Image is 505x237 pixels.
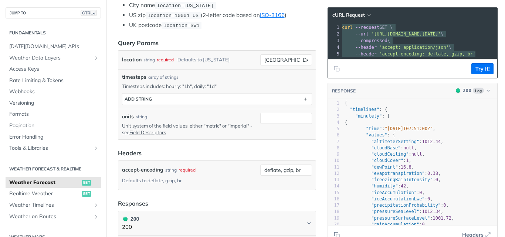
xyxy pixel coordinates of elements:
[328,151,339,158] div: 9
[355,45,377,50] span: --header
[9,213,91,220] span: Weather on Routes
[422,139,441,144] span: 1012.44
[345,139,443,144] span: : ,
[118,199,148,208] div: Responses
[6,200,101,211] a: Weather TimelinesShow subpages for Weather Timelines
[366,132,387,138] span: "values"
[123,217,128,221] span: 200
[342,25,393,30] span: GET \
[122,122,257,136] p: Unit system of the field values, either "metric" or "imperial" - see
[129,129,166,135] a: Field Descriptors
[332,12,365,18] span: cURL Request
[371,183,398,189] span: "humidity"
[9,111,99,118] span: Formats
[342,31,444,37] span: \
[328,106,339,113] div: 2
[6,86,101,97] a: Webhooks
[355,114,382,119] span: "minutely"
[179,165,196,175] div: required
[345,196,433,202] span: : ,
[328,209,339,215] div: 18
[345,171,441,176] span: : ,
[6,41,101,52] a: [DATE][DOMAIN_NAME] APIs
[9,65,99,73] span: Access Keys
[6,143,101,154] a: Tools & LibrariesShow subpages for Tools & Libraries
[9,43,99,50] span: [DATE][DOMAIN_NAME] APIs
[157,54,174,65] div: required
[6,188,101,199] a: Realtime Weatherget
[345,177,441,182] span: : ,
[9,122,99,129] span: Pagination
[345,114,390,119] span: : [
[93,202,99,208] button: Show subpages for Weather Timelines
[371,209,419,214] span: "pressureSeaLevel"
[9,54,91,62] span: Weather Data Layers
[379,45,449,50] span: 'accept: application/json'
[371,31,441,37] span: '[URL][DOMAIN_NAME][DATE]'
[345,132,395,138] span: : {
[122,215,139,223] div: 200
[345,190,425,195] span: : ,
[143,54,155,65] div: string
[435,177,438,182] span: 0
[129,1,316,10] li: City name
[371,222,419,227] span: "rainAccumulation"
[122,73,146,81] span: timesteps
[328,158,339,164] div: 10
[122,54,142,65] label: location
[371,203,441,208] span: "precipitationProbability"
[345,145,417,150] span: : ,
[345,126,435,131] span: : ,
[328,132,339,138] div: 6
[260,11,285,18] a: ISO-3166
[371,216,430,221] span: "pressureSurfaceLevel"
[328,196,339,202] div: 16
[345,101,347,106] span: {
[9,179,80,186] span: Weather Forecast
[345,203,449,208] span: : ,
[345,107,387,112] span: : {
[328,170,339,177] div: 12
[122,175,182,186] div: Defaults to deflate, gzip, br
[122,94,312,105] button: ADD string
[6,64,101,75] a: Access Keys
[471,63,494,74] button: Try It!
[371,171,425,176] span: "evapotranspiration"
[330,11,373,19] button: cURL Request
[371,145,400,150] span: "cloudBase"
[93,214,99,220] button: Show subpages for Weather on Routes
[371,165,398,170] span: "dewPoint"
[6,109,101,120] a: Formats
[406,158,409,163] span: 1
[355,51,377,57] span: --header
[345,216,454,221] span: : ,
[328,51,340,57] div: 5
[422,222,425,227] span: 0
[9,133,99,141] span: Error Handling
[355,25,379,30] span: --request
[401,165,411,170] span: 16.8
[379,51,475,57] span: 'accept-encoding: deflate, gzip, br'
[9,88,99,95] span: Webhooks
[371,158,403,163] span: "cloudCover"
[6,166,101,172] h2: Weather Forecast & realtime
[403,145,414,150] span: null
[345,222,427,227] span: : ,
[342,38,390,43] span: \
[411,152,422,157] span: null
[427,171,438,176] span: 0.38
[328,100,339,106] div: 1
[6,132,101,143] a: Error Handling
[345,120,347,125] span: {
[422,209,441,214] span: 1012.34
[328,113,339,119] div: 3
[6,120,101,131] a: Pagination
[129,11,316,20] li: US zip (2-letter code based on )
[118,149,142,158] div: Headers
[165,165,177,175] div: string
[419,190,422,195] span: 0
[93,55,99,61] button: Show subpages for Weather Data Layers
[371,190,417,195] span: "iceAccumulation"
[6,98,101,109] a: Versioning
[93,145,99,151] button: Show subpages for Tools & Libraries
